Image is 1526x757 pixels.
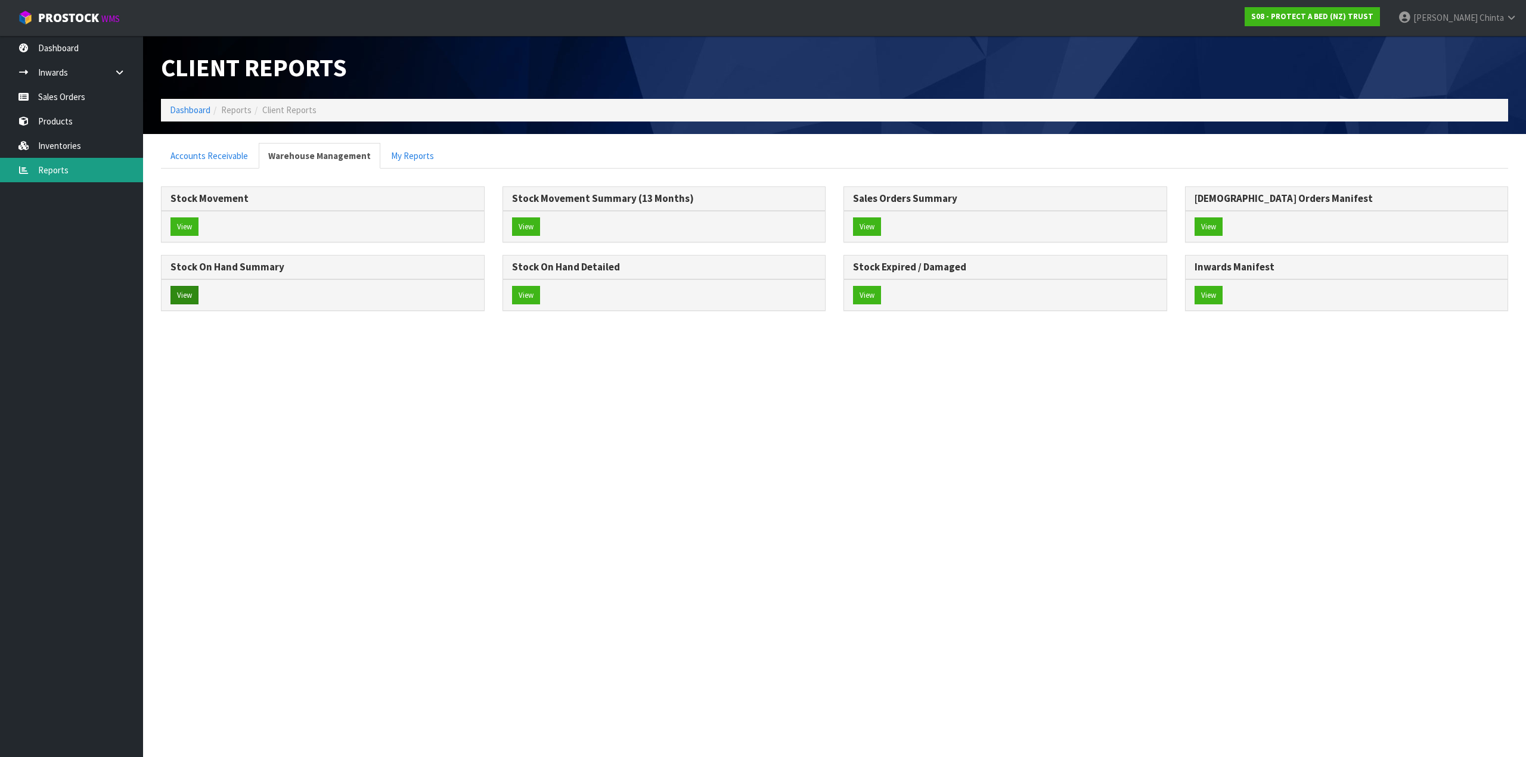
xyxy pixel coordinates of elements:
span: Chinta [1480,12,1504,23]
h3: Stock Movement [170,193,475,204]
strong: S08 - PROTECT A BED (NZ) TRUST [1251,11,1373,21]
span: [PERSON_NAME] [1413,12,1478,23]
h3: Sales Orders Summary [853,193,1158,204]
a: Accounts Receivable [161,143,258,169]
button: View [170,286,198,305]
button: View [512,217,540,236]
h3: Stock Movement Summary (13 Months) [512,193,817,204]
span: Reports [221,104,252,116]
h3: [DEMOGRAPHIC_DATA] Orders Manifest [1195,193,1499,204]
h3: Stock On Hand Summary [170,261,475,273]
h3: Inwards Manifest [1195,261,1499,273]
span: Client Reports [161,52,347,83]
button: View [1195,286,1223,305]
span: Client Reports [262,104,317,116]
a: Dashboard [170,104,210,116]
img: cube-alt.png [18,10,33,25]
button: View [853,217,881,236]
a: Warehouse Management [259,143,380,169]
small: WMS [101,13,120,24]
button: View [853,286,881,305]
button: View [512,286,540,305]
span: ProStock [38,10,99,26]
button: View [1195,217,1223,236]
h3: Stock Expired / Damaged [853,261,1158,273]
a: My Reports [381,143,443,169]
button: View [170,217,198,236]
h3: Stock On Hand Detailed [512,261,817,273]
